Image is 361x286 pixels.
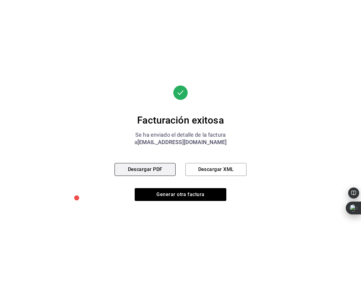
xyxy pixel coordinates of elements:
[115,131,246,139] div: Se ha enviado el detalle de la factura
[115,139,246,146] div: a
[185,163,246,176] button: Descargar XML
[115,163,176,176] button: Descargar PDF
[137,139,227,145] span: [EMAIL_ADDRESS][DOMAIN_NAME]
[115,114,246,126] div: Facturación exitosa
[135,188,226,201] button: Generar otra factura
